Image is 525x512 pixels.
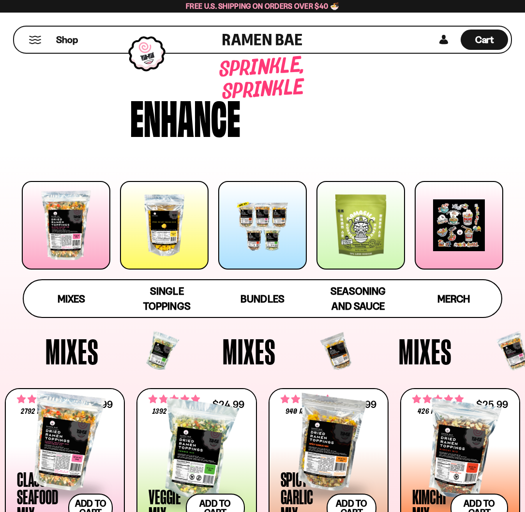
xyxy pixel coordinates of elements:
[56,33,78,46] span: Shop
[240,293,284,305] span: Bundles
[300,333,353,369] span: Mixes
[29,36,42,44] button: Mobile Menu Trigger
[406,280,502,317] a: Merch
[330,285,386,312] span: Seasoning and Sauce
[215,280,311,317] a: Bundles
[58,293,85,305] span: Mixes
[56,30,78,50] a: Shop
[212,400,244,409] div: $24.99
[143,285,190,312] span: Single Toppings
[412,393,464,406] span: 4.76 stars
[461,27,508,53] a: Cart
[149,393,200,406] span: 4.76 stars
[186,1,339,11] span: Free U.S. Shipping on Orders over $40 🍜
[130,93,240,139] div: Enhance
[475,34,494,45] span: Cart
[24,280,120,317] a: Mixes
[310,280,406,317] a: Seasoning and Sauce
[119,280,215,317] a: Single Toppings
[123,333,177,369] span: Mixes
[437,293,470,305] span: Merch
[476,400,508,409] div: $25.99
